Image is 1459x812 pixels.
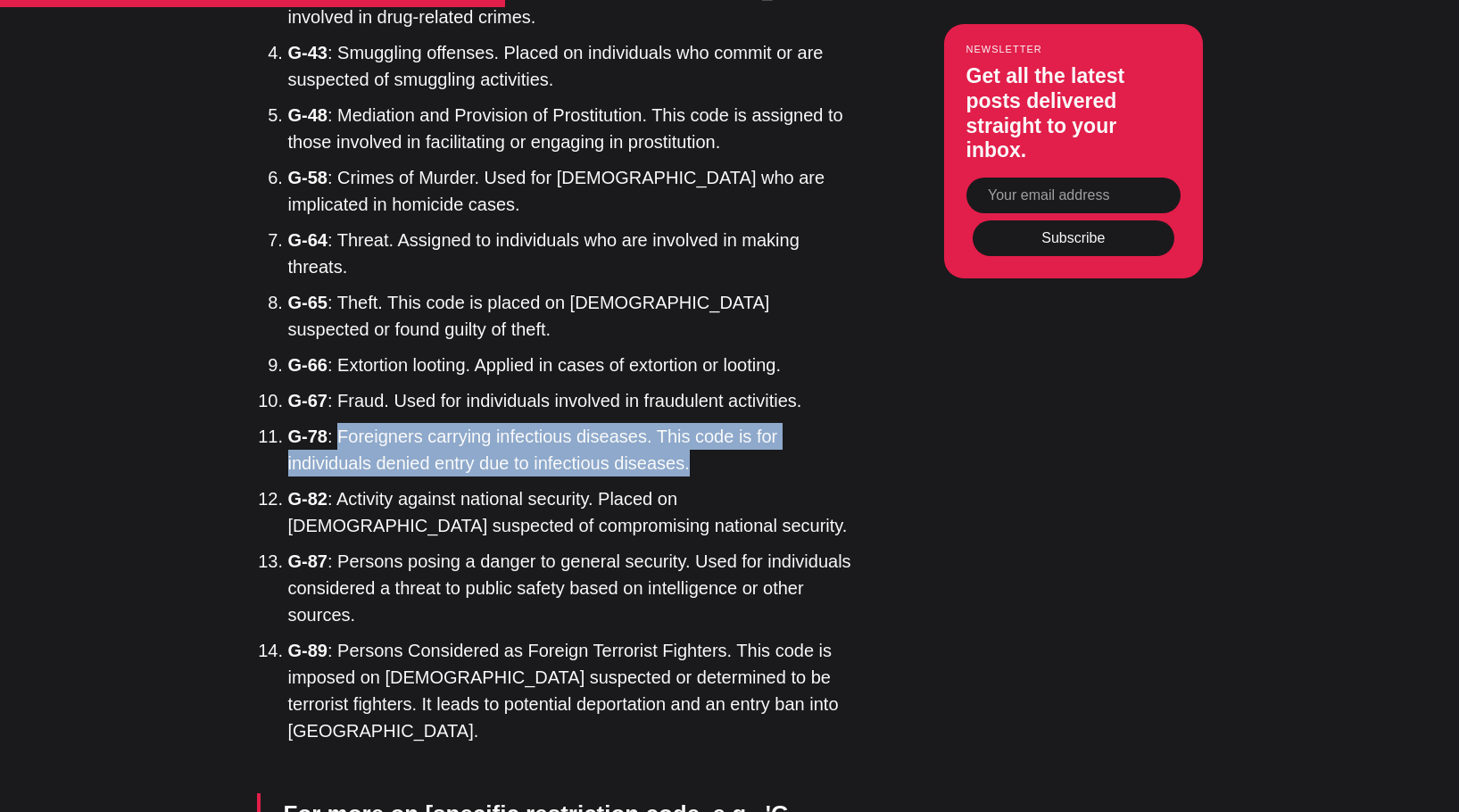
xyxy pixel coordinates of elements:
[288,352,855,378] li: : Extortion looting. Applied in cases of extortion or looting.
[966,44,1181,54] small: Newsletter
[288,387,855,414] li: : Fraud. Used for individuals involved in fraudulent activities.
[288,637,855,744] li: : Persons Considered as Foreign Terrorist Fighters. This code is imposed on [DEMOGRAPHIC_DATA] su...
[288,391,327,410] strong: G-67
[288,102,855,155] li: : Mediation and Provision of Prostitution. This code is assigned to those involved in facilitatin...
[288,164,855,218] li: : Crimes of Murder. Used for [DEMOGRAPHIC_DATA] who are implicated in homicide cases.
[288,548,855,628] li: : Persons posing a danger to general security. Used for individuals considered a threat to public...
[288,230,327,250] strong: G-64
[288,289,855,343] li: : Theft. This code is placed on [DEMOGRAPHIC_DATA] suspected or found guilty of theft.
[288,551,327,571] strong: G-87
[288,423,855,476] li: : Foreigners carrying infectious diseases. This code is for individuals denied entry due to infec...
[966,178,1181,213] input: Your email address
[966,64,1181,162] h3: Get all the latest posts delivered straight to your inbox.
[288,39,855,93] li: : Smuggling offenses. Placed on individuals who commit or are suspected of smuggling activities.
[288,105,327,125] strong: G-48
[288,227,855,280] li: : Threat. Assigned to individuals who are involved in making threats.
[288,43,327,62] strong: G-43
[288,485,855,539] li: : Activity against national security. Placed on [DEMOGRAPHIC_DATA] suspected of compromising nati...
[288,427,327,446] strong: G-78
[973,220,1174,255] button: Subscribe
[288,293,327,312] strong: G-65
[288,168,327,187] strong: G-58
[288,355,327,375] strong: G-66
[288,641,327,660] strong: G-89
[288,489,327,509] strong: G-82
